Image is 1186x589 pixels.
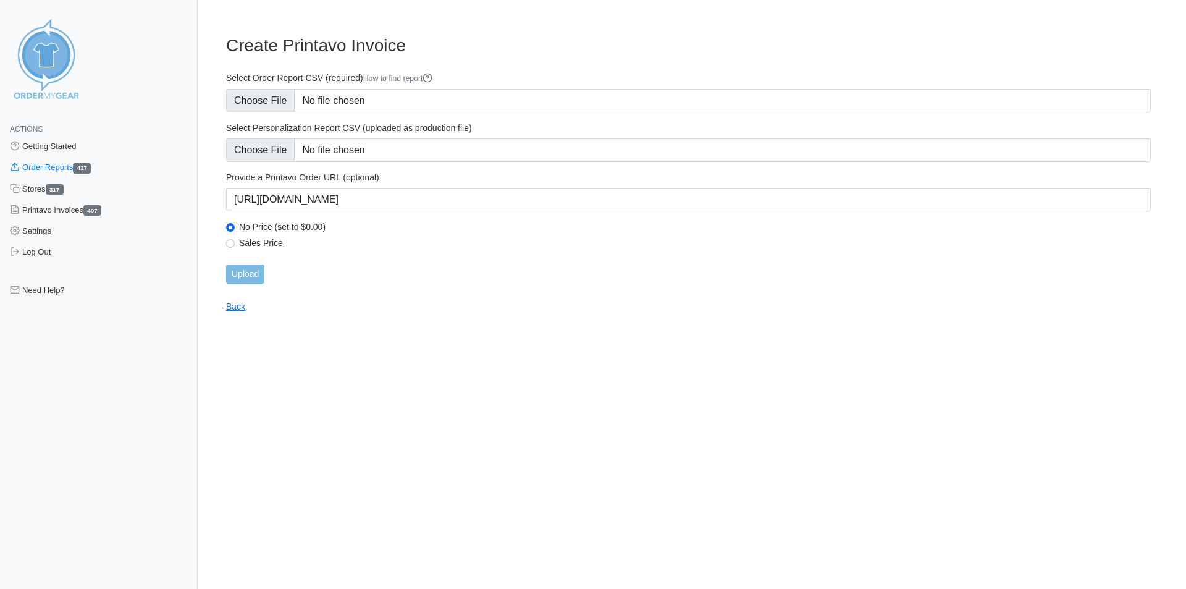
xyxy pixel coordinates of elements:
[239,221,1151,232] label: No Price (set to $0.00)
[226,35,1151,56] h3: Create Printavo Invoice
[226,265,264,284] input: Upload
[226,122,1151,133] label: Select Personalization Report CSV (uploaded as production file)
[226,72,1151,84] label: Select Order Report CSV (required)
[226,188,1151,211] input: https://www.printavo.com/invoices/1234567
[363,74,433,83] a: How to find report
[73,163,91,174] span: 427
[239,237,1151,248] label: Sales Price
[226,302,245,311] a: Back
[46,184,64,195] span: 317
[83,205,101,216] span: 407
[10,125,43,133] span: Actions
[226,172,1151,183] label: Provide a Printavo Order URL (optional)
